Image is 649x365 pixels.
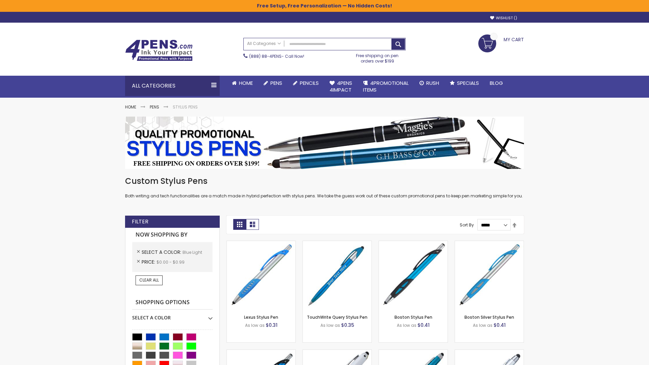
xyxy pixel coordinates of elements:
[460,222,474,228] label: Sort By
[473,322,492,328] span: As low as
[227,349,295,355] a: Lexus Metallic Stylus Pen-Blue - Light
[227,241,295,310] img: Lexus Stylus Pen-Blue - Light
[244,314,278,320] a: Lexus Stylus Pen
[183,249,202,255] span: Blue Light
[132,218,148,225] strong: Filter
[464,314,514,320] a: Boston Silver Stylus Pen
[247,41,281,46] span: All Categories
[324,76,358,98] a: 4Pens4impact
[270,79,282,87] span: Pens
[125,104,136,110] a: Home
[157,259,185,265] span: $0.00 - $0.99
[288,76,324,91] a: Pencils
[245,322,265,328] span: As low as
[303,241,371,246] a: TouchWrite Query Stylus Pen-Blue Light
[490,16,517,21] a: Wishlist
[227,241,295,246] a: Lexus Stylus Pen-Blue - Light
[249,53,304,59] span: - Call Now!
[125,76,220,96] div: All Categories
[249,53,282,59] a: (888) 88-4PENS
[125,176,524,187] h1: Custom Stylus Pens
[341,322,354,328] span: $0.35
[379,241,448,246] a: Boston Stylus Pen-Blue - Light
[239,79,253,87] span: Home
[349,50,406,64] div: Free shipping on pen orders over $199
[358,76,414,98] a: 4PROMOTIONALITEMS
[457,79,479,87] span: Specials
[125,176,524,199] div: Both writing and tech functionalities are a match made in hybrid perfection with stylus pens. We ...
[142,259,157,265] span: Price
[494,322,506,328] span: $0.41
[307,314,367,320] a: TouchWrite Query Stylus Pen
[303,349,371,355] a: Kimberly Logo Stylus Pens-LT-Blue
[136,275,163,285] a: Clear All
[150,104,159,110] a: Pens
[142,249,183,255] span: Select A Color
[173,104,198,110] strong: Stylus Pens
[455,241,524,310] img: Boston Silver Stylus Pen-Blue - Light
[397,322,416,328] span: As low as
[132,310,213,321] div: Select A Color
[132,295,213,310] strong: Shopping Options
[139,277,159,283] span: Clear All
[132,228,213,242] strong: Now Shopping by
[444,76,484,91] a: Specials
[320,322,340,328] span: As low as
[379,241,448,310] img: Boston Stylus Pen-Blue - Light
[417,322,430,328] span: $0.41
[455,241,524,246] a: Boston Silver Stylus Pen-Blue - Light
[414,76,444,91] a: Rush
[330,79,352,93] span: 4Pens 4impact
[300,79,319,87] span: Pencils
[226,76,258,91] a: Home
[258,76,288,91] a: Pens
[426,79,439,87] span: Rush
[125,117,524,169] img: Stylus Pens
[455,349,524,355] a: Silver Cool Grip Stylus Pen-Blue - Light
[266,322,278,328] span: $0.31
[379,349,448,355] a: Lory Metallic Stylus Pen-Blue - Light
[490,79,503,87] span: Blog
[303,241,371,310] img: TouchWrite Query Stylus Pen-Blue Light
[363,79,409,93] span: 4PROMOTIONAL ITEMS
[125,40,193,61] img: 4Pens Custom Pens and Promotional Products
[244,38,284,49] a: All Categories
[394,314,432,320] a: Boston Stylus Pen
[233,219,246,230] strong: Grid
[484,76,508,91] a: Blog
